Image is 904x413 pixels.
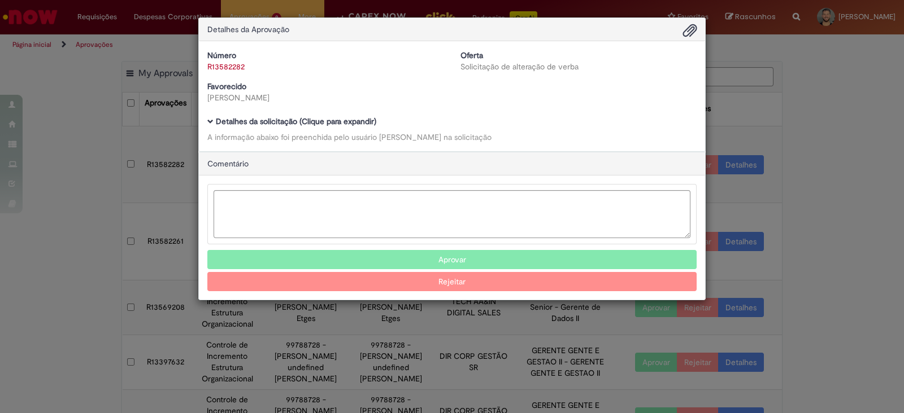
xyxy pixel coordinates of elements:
b: Detalhes da solicitação (Clique para expandir) [216,116,376,126]
b: Oferta [460,50,483,60]
span: Comentário [207,159,249,169]
div: A informação abaixo foi preenchida pelo usuário [PERSON_NAME] na solicitação [207,131,697,143]
span: Detalhes da Aprovação [207,24,289,34]
div: Solicitação de alteração de verba [460,61,697,72]
a: R13582282 [207,61,245,72]
div: [PERSON_NAME] [207,92,444,103]
h5: Detalhes da solicitação (Clique para expandir) [207,117,697,126]
button: Aprovar [207,250,697,269]
b: Número [207,50,236,60]
b: Favorecido [207,81,246,91]
button: Rejeitar [207,272,697,291]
